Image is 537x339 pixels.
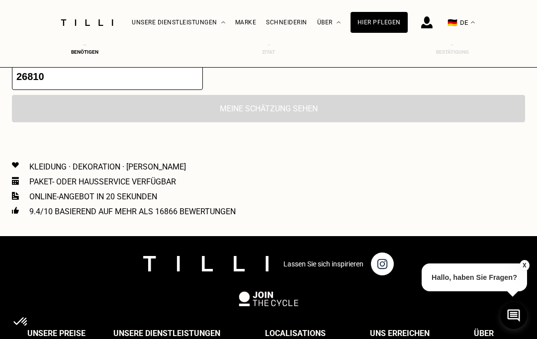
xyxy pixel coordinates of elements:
[249,49,288,55] div: Zitat
[12,177,19,185] img: Icon
[422,263,527,291] p: Hallo, haben Sie Fragen?
[143,256,268,271] img: logo Tilli
[443,0,480,45] button: 🇩🇪 DE
[471,21,475,24] img: menu déroulant
[12,207,19,214] img: Icon
[65,49,105,55] div: Benötigen
[371,253,394,275] img: Instagram-Seite von Tilli, einem Änderungsservice für zu Hause.
[29,177,176,186] p: Paket- oder Hausservice verfügbar
[421,16,433,28] img: Anmelde-Icon
[132,0,225,45] div: Unsere Dienstleistungen
[520,260,530,271] button: X
[29,192,157,201] p: Online-Angebot in 20 Sekunden
[283,260,363,268] p: Lassen Sie sich inspirieren
[433,49,472,55] div: Bestätigung
[235,19,257,26] a: Marke
[29,207,236,216] p: 9.4/10 basierend auf mehr als 16866 Bewertungen
[12,64,203,90] input: e.g. 10115 or 80331
[337,21,341,24] img: Dropdown-Menü Über
[221,21,225,24] img: Dropdown-Menü
[12,192,19,200] img: Icon
[447,18,457,27] span: 🇩🇪
[317,0,341,45] div: Über
[266,19,307,26] a: Schneiderin
[29,162,186,171] p: Kleidung · Dekoration · [PERSON_NAME]
[239,291,298,306] img: logo Join The Cycle
[12,162,19,168] img: Icon
[351,12,408,33] a: Hier pflegen
[57,19,117,26] img: Tilli Schneiderdienst Logo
